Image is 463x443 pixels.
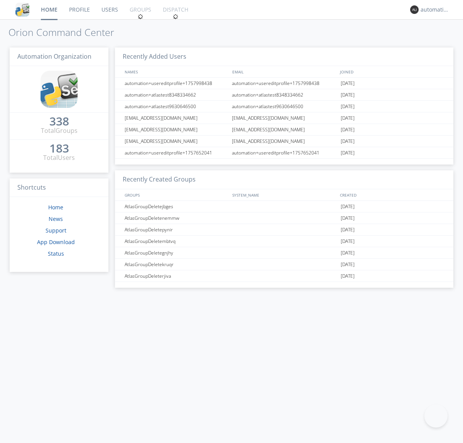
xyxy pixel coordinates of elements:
div: AtlasGroupDeletepynir [123,224,230,235]
span: [DATE] [341,201,355,212]
div: automation+atlastest9630646500 [230,101,339,112]
div: NAMES [123,66,228,77]
a: AtlasGroupDeletekruqr[DATE] [115,259,453,270]
div: AtlasGroupDeletembtvq [123,236,230,247]
img: cddb5a64eb264b2086981ab96f4c1ba7 [15,3,29,17]
div: automation+usereditprofile+1757998438 [230,78,339,89]
span: [DATE] [341,259,355,270]
div: automation+usereditprofile+1757652041 [123,147,230,158]
div: automation+atlastest8348334662 [123,89,230,100]
img: cddb5a64eb264b2086981ab96f4c1ba7 [41,71,78,108]
a: App Download [37,238,75,246]
a: 338 [49,117,69,126]
iframe: Toggle Customer Support [424,404,448,428]
div: automation+atlastest9630646500 [123,101,230,112]
div: automation+usereditprofile+1757998438 [123,78,230,89]
span: [DATE] [341,236,355,247]
a: AtlasGroupDeletegnjhy[DATE] [115,247,453,259]
a: Status [48,250,64,257]
span: [DATE] [341,224,355,236]
span: [DATE] [341,136,355,147]
a: [EMAIL_ADDRESS][DOMAIN_NAME][EMAIL_ADDRESS][DOMAIN_NAME][DATE] [115,124,453,136]
span: [DATE] [341,124,355,136]
a: Home [48,204,63,211]
div: AtlasGroupDeletenemmw [123,212,230,224]
div: 338 [49,117,69,125]
div: [EMAIL_ADDRESS][DOMAIN_NAME] [123,124,230,135]
a: automation+usereditprofile+1757998438automation+usereditprofile+1757998438[DATE] [115,78,453,89]
div: GROUPS [123,189,228,200]
div: EMAIL [230,66,338,77]
a: AtlasGroupDeletenemmw[DATE] [115,212,453,224]
div: [EMAIL_ADDRESS][DOMAIN_NAME] [230,112,339,124]
div: automation+atlastest8348334662 [230,89,339,100]
div: 183 [49,144,69,152]
span: [DATE] [341,78,355,89]
span: [DATE] [341,212,355,224]
h3: Recently Created Groups [115,170,453,189]
span: [DATE] [341,147,355,159]
div: Total Groups [41,126,78,135]
div: AtlasGroupDeletejbges [123,201,230,212]
a: automation+usereditprofile+1757652041automation+usereditprofile+1757652041[DATE] [115,147,453,159]
div: [EMAIL_ADDRESS][DOMAIN_NAME] [230,136,339,147]
div: [EMAIL_ADDRESS][DOMAIN_NAME] [123,136,230,147]
div: [EMAIL_ADDRESS][DOMAIN_NAME] [230,124,339,135]
span: Automation Organization [17,52,91,61]
div: CREATED [338,189,446,200]
a: [EMAIL_ADDRESS][DOMAIN_NAME][EMAIL_ADDRESS][DOMAIN_NAME][DATE] [115,136,453,147]
div: AtlasGroupDeletegnjhy [123,247,230,258]
a: AtlasGroupDeleterjiva[DATE] [115,270,453,282]
h3: Shortcuts [10,178,108,197]
span: [DATE] [341,112,355,124]
div: Total Users [43,153,75,162]
a: AtlasGroupDeletepynir[DATE] [115,224,453,236]
a: automation+atlastest9630646500automation+atlastest9630646500[DATE] [115,101,453,112]
h3: Recently Added Users [115,48,453,66]
span: [DATE] [341,247,355,259]
div: [EMAIL_ADDRESS][DOMAIN_NAME] [123,112,230,124]
div: AtlasGroupDeletekruqr [123,259,230,270]
a: [EMAIL_ADDRESS][DOMAIN_NAME][EMAIL_ADDRESS][DOMAIN_NAME][DATE] [115,112,453,124]
a: AtlasGroupDeletembtvq[DATE] [115,236,453,247]
img: spin.svg [138,14,143,19]
span: [DATE] [341,89,355,101]
img: spin.svg [173,14,178,19]
img: 373638.png [410,5,419,14]
a: 183 [49,144,69,153]
a: AtlasGroupDeletejbges[DATE] [115,201,453,212]
a: automation+atlastest8348334662automation+atlastest8348334662[DATE] [115,89,453,101]
div: SYSTEM_NAME [230,189,338,200]
div: JOINED [338,66,446,77]
div: AtlasGroupDeleterjiva [123,270,230,282]
a: News [49,215,63,222]
span: [DATE] [341,101,355,112]
div: automation+atlas0003 [421,6,449,14]
span: [DATE] [341,270,355,282]
div: automation+usereditprofile+1757652041 [230,147,339,158]
a: Support [46,227,66,234]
